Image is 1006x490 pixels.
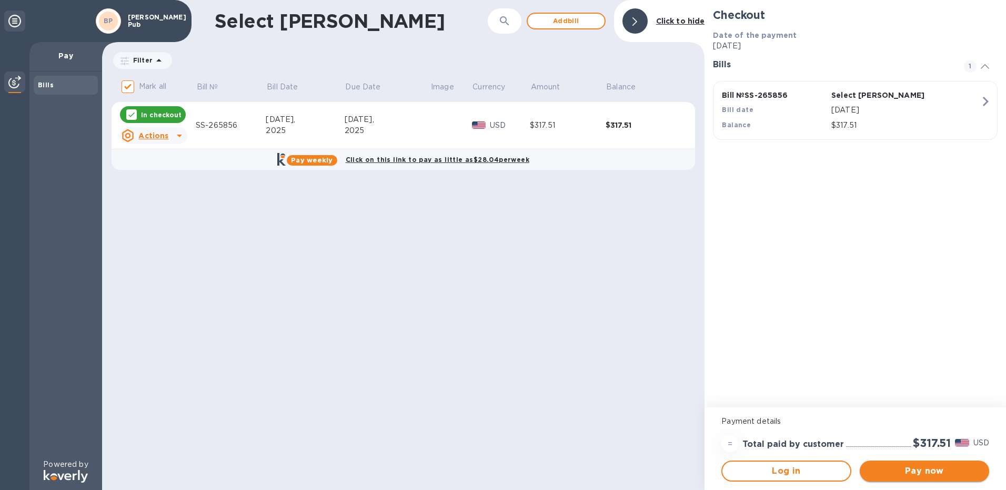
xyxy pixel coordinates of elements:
span: Amount [531,81,574,93]
button: Bill №SS-265856Select [PERSON_NAME]Bill date[DATE]Balance$317.51 [713,81,998,140]
h1: Select [PERSON_NAME] [215,10,488,32]
p: USD [490,120,530,131]
h3: Total paid by customer [742,440,844,450]
p: [PERSON_NAME] Pub [128,14,180,28]
span: Due Date [345,81,394,93]
p: Bill № SS-265856 [722,90,827,100]
p: Bill № [197,81,218,93]
h3: Bills [713,60,951,70]
span: 1 [964,60,977,73]
div: [DATE], [266,114,344,125]
b: Bills [38,81,54,89]
span: Balance [606,81,649,93]
p: Amount [531,81,560,93]
img: Logo [44,470,88,483]
div: $317.51 [530,120,606,131]
b: Click on this link to pay as little as $28.04 per week [346,156,529,164]
span: Add bill [536,15,596,27]
img: USD [955,439,969,446]
p: In checkout [141,110,182,119]
p: Bill Date [267,81,298,93]
p: Due Date [345,81,380,93]
p: Pay [38,50,94,61]
img: USD [472,121,486,129]
p: Powered by [43,459,88,470]
div: SS-265856 [196,120,266,131]
b: Balance [722,121,751,129]
p: Balance [606,81,636,93]
b: BP [104,17,113,25]
p: Select [PERSON_NAME] [831,90,937,100]
b: Bill date [722,106,753,114]
span: Log in [731,465,841,477]
span: Bill № [197,81,232,93]
div: [DATE], [345,114,430,125]
button: Addbill [527,13,606,29]
span: Bill Date [267,81,311,93]
button: Pay now [860,461,989,482]
div: 2025 [345,125,430,136]
p: [DATE] [713,40,998,52]
div: $317.51 [606,120,681,130]
p: Filter [129,56,153,65]
button: Log in [721,461,851,482]
div: 2025 [266,125,344,136]
u: Actions [138,131,168,140]
h2: $317.51 [913,436,951,450]
b: Pay weekly [291,156,333,164]
p: Currency [472,81,505,93]
div: = [721,435,738,452]
p: USD [973,437,989,448]
p: Image [431,81,454,93]
p: Mark all [139,81,166,92]
p: [DATE] [831,105,980,116]
p: $317.51 [831,120,980,131]
span: Pay now [868,465,981,477]
b: Click to hide [656,17,705,25]
b: Date of the payment [713,31,797,39]
p: Payment details [721,416,989,427]
h2: Checkout [713,8,998,22]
